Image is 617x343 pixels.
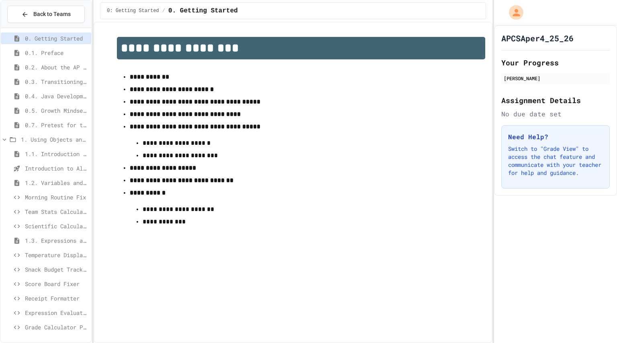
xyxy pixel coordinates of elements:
[501,32,574,44] h1: APCSAper4_25_26
[508,132,603,142] h3: Need Help?
[25,222,88,230] span: Scientific Calculator
[25,92,88,100] span: 0.4. Java Development Environments
[25,179,88,187] span: 1.2. Variables and Data Types
[25,236,88,245] span: 1.3. Expressions and Output [New]
[107,8,159,14] span: 0: Getting Started
[25,323,88,331] span: Grade Calculator Pro
[25,77,88,86] span: 0.3. Transitioning from AP CSP to AP CSA
[25,251,88,259] span: Temperature Display Fix
[504,75,607,82] div: [PERSON_NAME]
[501,3,525,22] div: My Account
[25,265,88,274] span: Snack Budget Tracker
[25,207,88,216] span: Team Stats Calculator
[25,106,88,115] span: 0.5. Growth Mindset and Pair Programming
[25,63,88,71] span: 0.2. About the AP CSA Exam
[501,95,610,106] h2: Assignment Details
[25,308,88,317] span: Expression Evaluator Fix
[25,294,88,302] span: Receipt Formatter
[501,109,610,119] div: No due date set
[33,10,71,18] span: Back to Teams
[25,49,88,57] span: 0.1. Preface
[7,6,85,23] button: Back to Teams
[21,135,88,144] span: 1. Using Objects and Methods
[501,57,610,68] h2: Your Progress
[508,145,603,177] p: Switch to "Grade View" to access the chat feature and communicate with your teacher for help and ...
[25,280,88,288] span: Score Board Fixer
[25,164,88,173] span: Introduction to Algorithms, Programming, and Compilers
[162,8,165,14] span: /
[25,34,88,43] span: 0. Getting Started
[25,193,88,201] span: Morning Routine Fix
[25,121,88,129] span: 0.7. Pretest for the AP CSA Exam
[25,150,88,158] span: 1.1. Introduction to Algorithms, Programming, and Compilers
[168,6,238,16] span: 0. Getting Started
